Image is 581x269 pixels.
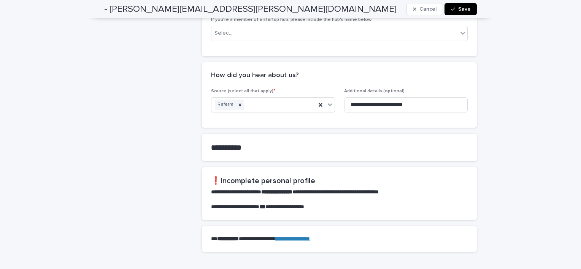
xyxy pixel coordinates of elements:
[444,3,477,15] button: Save
[458,6,471,12] span: Save
[211,71,298,80] h2: How did you hear about us?
[211,89,275,93] span: Source (select all that apply)
[211,176,468,185] h2: ❗Incomplete personal profile
[406,3,443,15] button: Cancel
[214,29,233,37] div: Select...
[104,4,397,15] h2: - [PERSON_NAME][EMAIL_ADDRESS][PERSON_NAME][DOMAIN_NAME]
[211,17,373,22] span: If you're a member of a startup hub, please include the hub's name below:
[344,89,405,93] span: Additional details (optional)
[419,6,437,12] span: Cancel
[215,100,236,110] div: Referral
